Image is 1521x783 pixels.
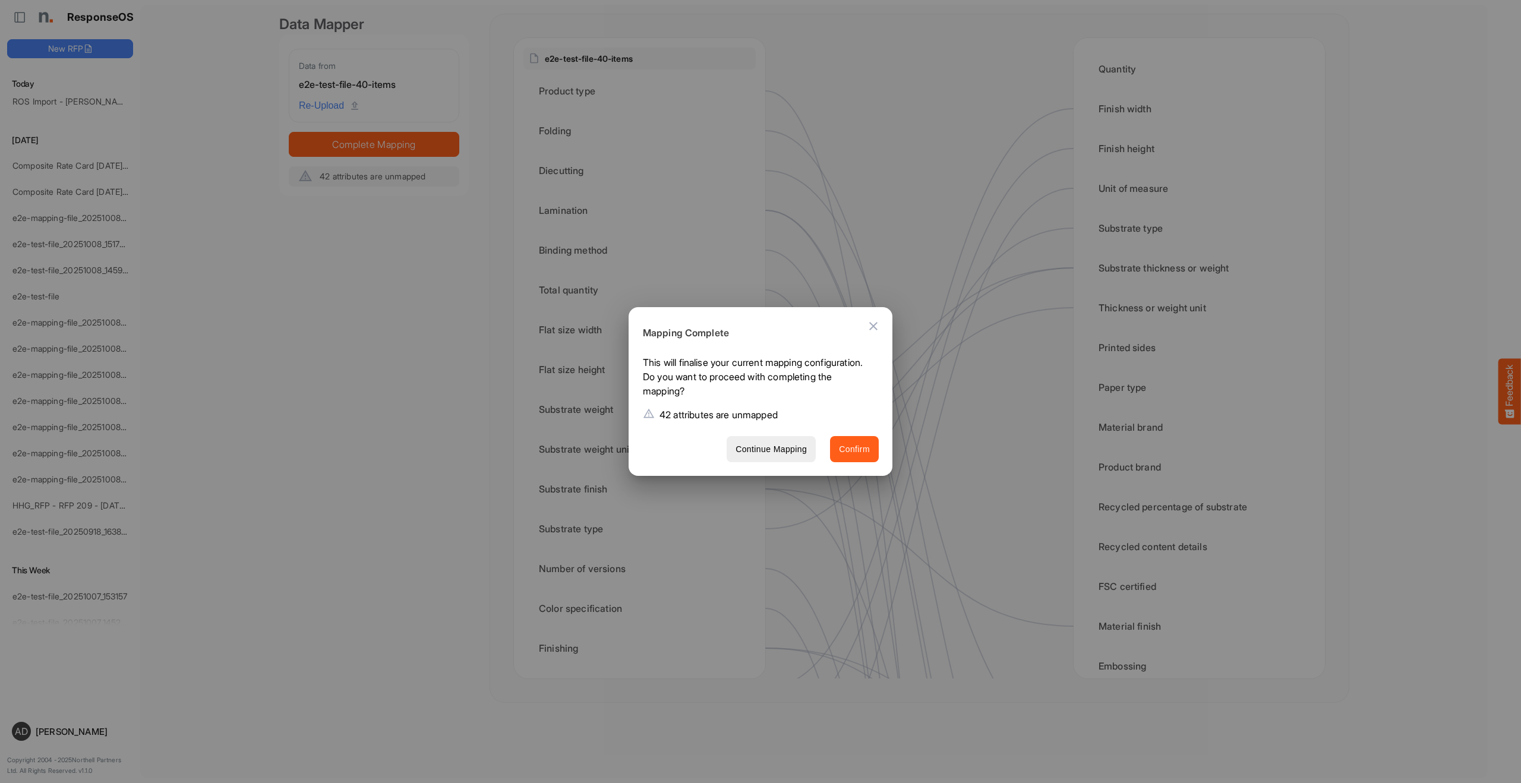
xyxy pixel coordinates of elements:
p: 42 attributes are unmapped [659,408,778,422]
button: Close dialog [859,312,888,340]
button: Confirm [830,436,879,463]
button: Continue Mapping [727,436,816,463]
p: This will finalise your current mapping configuration. Do you want to proceed with completing the... [643,355,869,403]
span: Continue Mapping [736,442,807,457]
h6: Mapping Complete [643,326,869,341]
span: Confirm [839,442,870,457]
